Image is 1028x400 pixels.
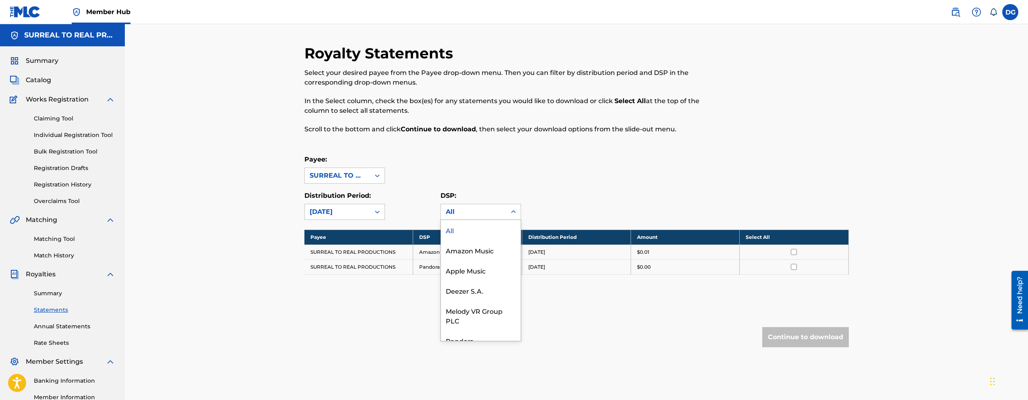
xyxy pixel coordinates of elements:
[637,263,651,271] p: $0.00
[34,197,115,205] a: Overclaims Tool
[10,56,58,66] a: SummarySummary
[441,260,521,280] div: Apple Music
[989,8,997,16] div: Notifications
[522,230,631,245] th: Distribution Period
[10,56,19,66] img: Summary
[105,215,115,225] img: expand
[10,357,19,367] img: Member Settings
[951,7,960,17] img: search
[26,95,89,104] span: Works Registration
[413,259,522,274] td: Pandora
[34,114,115,123] a: Claiming Tool
[34,339,115,347] a: Rate Sheets
[304,68,724,87] p: Select your desired payee from the Payee drop-down menu. Then you can filter by distribution peri...
[10,75,51,85] a: CatalogCatalog
[441,240,521,260] div: Amazon Music
[947,4,964,20] a: Public Search
[304,230,413,245] th: Payee
[413,245,522,259] td: Amazon Music
[26,269,56,279] span: Royalties
[304,259,413,274] td: SURREAL TO REAL PRODUCTIONS
[441,192,456,199] label: DSP:
[1002,4,1018,20] div: User Menu
[990,369,995,394] div: Drag
[10,269,19,279] img: Royalties
[441,220,521,240] div: All
[10,215,20,225] img: Matching
[72,7,81,17] img: Top Rightsholder
[10,31,19,40] img: Accounts
[304,124,724,134] p: Scroll to the bottom and click , then select your download options from the slide-out menu.
[34,289,115,298] a: Summary
[24,31,115,40] h5: SURREAL TO REAL PRODUCTIONS
[34,131,115,139] a: Individual Registration Tool
[310,171,365,180] div: SURREAL TO REAL PRODUCTIONS
[105,95,115,104] img: expand
[441,280,521,301] div: Deezer S.A.
[968,4,985,20] div: Help
[34,322,115,331] a: Annual Statements
[86,7,130,17] span: Member Hub
[740,230,848,245] th: Select All
[304,155,327,163] label: Payee:
[34,377,115,385] a: Banking Information
[522,245,631,259] td: [DATE]
[10,6,41,18] img: MLC Logo
[972,7,981,17] img: help
[105,357,115,367] img: expand
[304,245,413,259] td: SURREAL TO REAL PRODUCTIONS
[34,306,115,314] a: Statements
[988,361,1028,400] iframe: Chat Widget
[34,164,115,172] a: Registration Drafts
[26,357,83,367] span: Member Settings
[105,269,115,279] img: expand
[26,75,51,85] span: Catalog
[310,207,365,217] div: [DATE]
[1005,268,1028,333] iframe: Resource Center
[413,230,522,245] th: DSP
[34,235,115,243] a: Matching Tool
[26,56,58,66] span: Summary
[304,192,371,199] label: Distribution Period:
[614,97,646,105] strong: Select All
[10,75,19,85] img: Catalog
[304,44,457,62] h2: Royalty Statements
[637,249,649,256] p: $0.01
[34,251,115,260] a: Match History
[304,96,724,116] p: In the Select column, check the box(es) for any statements you would like to download or click at...
[34,180,115,189] a: Registration History
[631,230,739,245] th: Amount
[26,215,57,225] span: Matching
[441,330,521,350] div: Pandora
[446,207,501,217] div: All
[522,259,631,274] td: [DATE]
[401,125,476,133] strong: Continue to download
[10,95,20,104] img: Works Registration
[441,301,521,330] div: Melody VR Group PLC
[34,147,115,156] a: Bulk Registration Tool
